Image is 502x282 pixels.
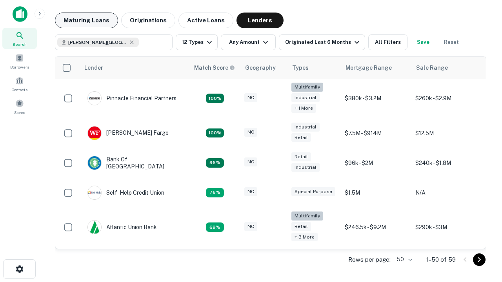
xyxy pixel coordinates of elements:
[13,6,27,22] img: capitalize-icon.png
[411,208,482,247] td: $290k - $3M
[341,208,411,247] td: $246.5k - $9.2M
[206,222,224,232] div: Matching Properties: 10, hasApolloMatch: undefined
[341,148,411,178] td: $96k - $2M
[88,156,101,170] img: picture
[411,178,482,208] td: N/A
[88,127,101,140] img: picture
[10,64,29,70] span: Borrowers
[12,87,27,93] span: Contacts
[287,57,341,79] th: Types
[473,253,486,266] button: Go to next page
[245,63,276,72] div: Geography
[68,39,127,46] span: [PERSON_NAME][GEOGRAPHIC_DATA], [GEOGRAPHIC_DATA]
[285,38,362,47] div: Originated Last 6 Months
[439,34,464,50] button: Reset
[206,94,224,103] div: Matching Properties: 26, hasApolloMatch: undefined
[240,57,287,79] th: Geography
[291,187,335,196] div: Special Purpose
[206,128,224,138] div: Matching Properties: 15, hasApolloMatch: undefined
[292,63,309,72] div: Types
[2,51,37,72] a: Borrowers
[291,233,318,242] div: + 3 more
[411,148,482,178] td: $240k - $1.8M
[2,96,37,117] a: Saved
[84,63,103,72] div: Lender
[291,83,323,92] div: Multifamily
[346,63,392,72] div: Mortgage Range
[291,211,323,221] div: Multifamily
[411,79,482,118] td: $260k - $2.9M
[244,157,257,166] div: NC
[341,178,411,208] td: $1.5M
[55,13,118,28] button: Maturing Loans
[87,91,176,105] div: Pinnacle Financial Partners
[176,34,218,50] button: 12 Types
[291,222,311,231] div: Retail
[87,156,182,170] div: Bank Of [GEOGRAPHIC_DATA]
[291,104,316,113] div: + 1 more
[87,220,157,234] div: Atlantic Union Bank
[88,92,101,105] img: picture
[291,152,311,161] div: Retail
[244,187,257,196] div: NC
[206,158,224,168] div: Matching Properties: 14, hasApolloMatch: undefined
[221,34,276,50] button: Any Amount
[14,109,25,116] span: Saved
[394,254,413,265] div: 50
[2,73,37,94] a: Contacts
[291,163,320,172] div: Industrial
[291,133,311,142] div: Retail
[189,57,240,79] th: Capitalize uses an advanced AI algorithm to match your search with the best lender. The match sco...
[348,255,391,264] p: Rows per page:
[244,128,257,137] div: NC
[87,186,164,200] div: Self-help Credit Union
[341,57,411,79] th: Mortgage Range
[13,41,27,47] span: Search
[206,188,224,197] div: Matching Properties: 11, hasApolloMatch: undefined
[88,221,101,234] img: picture
[178,13,233,28] button: Active Loans
[411,57,482,79] th: Sale Range
[416,63,448,72] div: Sale Range
[88,186,101,199] img: picture
[194,63,233,72] h6: Match Score
[341,79,411,118] td: $380k - $3.2M
[194,63,235,72] div: Capitalize uses an advanced AI algorithm to match your search with the best lender. The match sco...
[291,123,320,132] div: Industrial
[279,34,365,50] button: Originated Last 6 Months
[87,126,169,140] div: [PERSON_NAME] Fargo
[244,222,257,231] div: NC
[121,13,175,28] button: Originations
[244,93,257,102] div: NC
[411,118,482,148] td: $12.5M
[411,34,436,50] button: Save your search to get updates of matches that match your search criteria.
[80,57,189,79] th: Lender
[341,118,411,148] td: $7.5M - $914M
[291,93,320,102] div: Industrial
[463,219,502,257] iframe: Chat Widget
[2,28,37,49] a: Search
[236,13,284,28] button: Lenders
[426,255,456,264] p: 1–50 of 59
[368,34,407,50] button: All Filters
